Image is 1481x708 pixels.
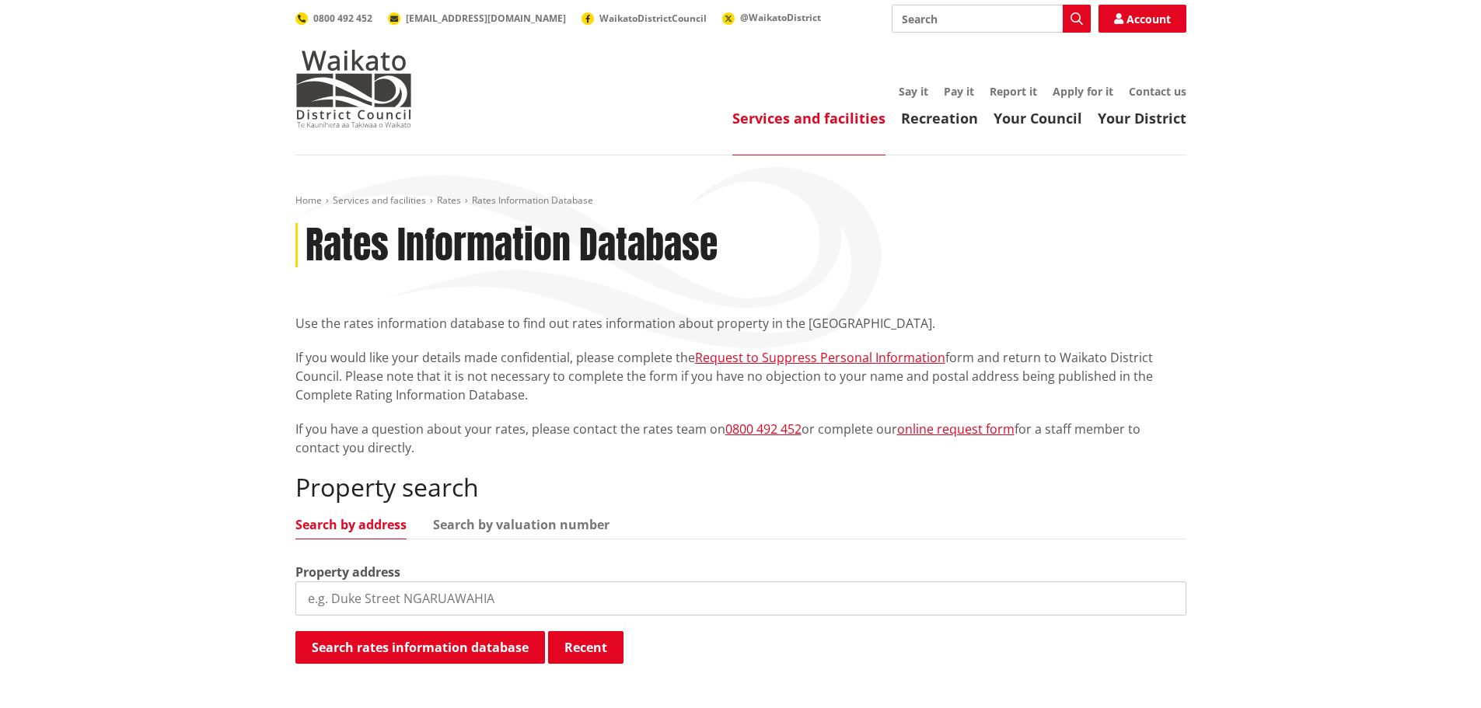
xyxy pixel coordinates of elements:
a: 0800 492 452 [295,12,372,25]
a: Your District [1098,109,1186,127]
nav: breadcrumb [295,194,1186,208]
a: Home [295,194,322,207]
a: Say it [899,84,928,99]
a: Account [1099,5,1186,33]
a: Recreation [901,109,978,127]
input: e.g. Duke Street NGARUAWAHIA [295,581,1186,616]
a: Apply for it [1053,84,1113,99]
span: 0800 492 452 [313,12,372,25]
a: Services and facilities [732,109,885,127]
a: Report it [990,84,1037,99]
span: [EMAIL_ADDRESS][DOMAIN_NAME] [406,12,566,25]
a: Services and facilities [333,194,426,207]
button: Recent [548,631,623,664]
img: Waikato District Council - Te Kaunihera aa Takiwaa o Waikato [295,50,412,127]
p: If you have a question about your rates, please contact the rates team on or complete our for a s... [295,420,1186,457]
a: Pay it [944,84,974,99]
a: WaikatoDistrictCouncil [582,12,707,25]
p: Use the rates information database to find out rates information about property in the [GEOGRAPHI... [295,314,1186,333]
a: 0800 492 452 [725,420,802,438]
p: If you would like your details made confidential, please complete the form and return to Waikato ... [295,348,1186,404]
h1: Rates Information Database [306,223,718,268]
a: Your Council [994,109,1082,127]
a: Rates [437,194,461,207]
button: Search rates information database [295,631,545,664]
span: @WaikatoDistrict [740,11,821,24]
a: Request to Suppress Personal Information [695,349,945,366]
span: WaikatoDistrictCouncil [599,12,707,25]
label: Property address [295,563,400,581]
a: online request form [897,420,1015,438]
input: Search input [892,5,1091,33]
a: Search by valuation number [433,518,610,531]
h2: Property search [295,473,1186,502]
a: Search by address [295,518,407,531]
a: @WaikatoDistrict [722,11,821,24]
span: Rates Information Database [472,194,593,207]
a: [EMAIL_ADDRESS][DOMAIN_NAME] [388,12,566,25]
a: Contact us [1129,84,1186,99]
